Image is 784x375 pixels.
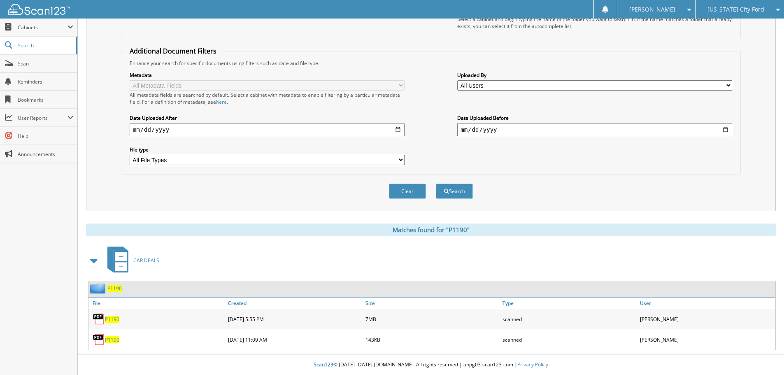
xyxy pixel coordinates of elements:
div: Enhance your search for specific documents using filters such as date and file type. [126,60,736,67]
div: 143KB [363,331,501,348]
div: scanned [500,331,638,348]
a: CAR DEALS [102,244,159,277]
span: Search [18,42,72,49]
div: [DATE] 11:09 AM [226,331,363,348]
label: File type [130,146,405,153]
button: Clear [389,184,426,199]
label: Date Uploaded After [130,114,405,121]
span: Bookmarks [18,96,73,103]
a: Created [226,298,363,309]
span: CAR DEALS [133,257,159,264]
img: folder2.png [90,283,107,293]
img: PDF.png [93,313,105,325]
div: scanned [500,311,638,327]
input: start [130,123,405,136]
div: [DATE] 5:55 PM [226,311,363,327]
div: © [DATE]-[DATE] [DOMAIN_NAME]. All rights reserved | appg03-scan123-com | [78,355,784,375]
div: All metadata fields are searched by default. Select a cabinet with metadata to enable filtering b... [130,91,405,105]
a: Size [363,298,501,309]
span: User Reports [18,114,67,121]
span: Scan [18,60,73,67]
span: [US_STATE] City Ford [707,7,764,12]
a: P1190 [105,336,119,343]
button: Search [436,184,473,199]
input: end [457,123,732,136]
label: Uploaded By [457,72,732,79]
span: Help [18,133,73,140]
label: Metadata [130,72,405,79]
div: Select a cabinet and begin typing the name of the folder you want to search in. If the name match... [457,16,732,30]
img: scan123-logo-white.svg [8,4,70,15]
iframe: Chat Widget [743,335,784,375]
span: Scan123 [314,361,333,368]
legend: Additional Document Filters [126,47,221,56]
div: [PERSON_NAME] [638,331,775,348]
a: User [638,298,775,309]
div: [PERSON_NAME] [638,311,775,327]
span: Cabinets [18,24,67,31]
span: Reminders [18,78,73,85]
label: Date Uploaded Before [457,114,732,121]
a: here [216,98,227,105]
span: [PERSON_NAME] [629,7,675,12]
div: 7MB [363,311,501,327]
a: P1190 [105,316,119,323]
a: File [88,298,226,309]
a: Type [500,298,638,309]
div: Matches found for "P1190" [86,224,776,236]
img: PDF.png [93,333,105,346]
a: Privacy Policy [517,361,548,368]
a: P1190 [107,285,122,292]
span: Announcements [18,151,73,158]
